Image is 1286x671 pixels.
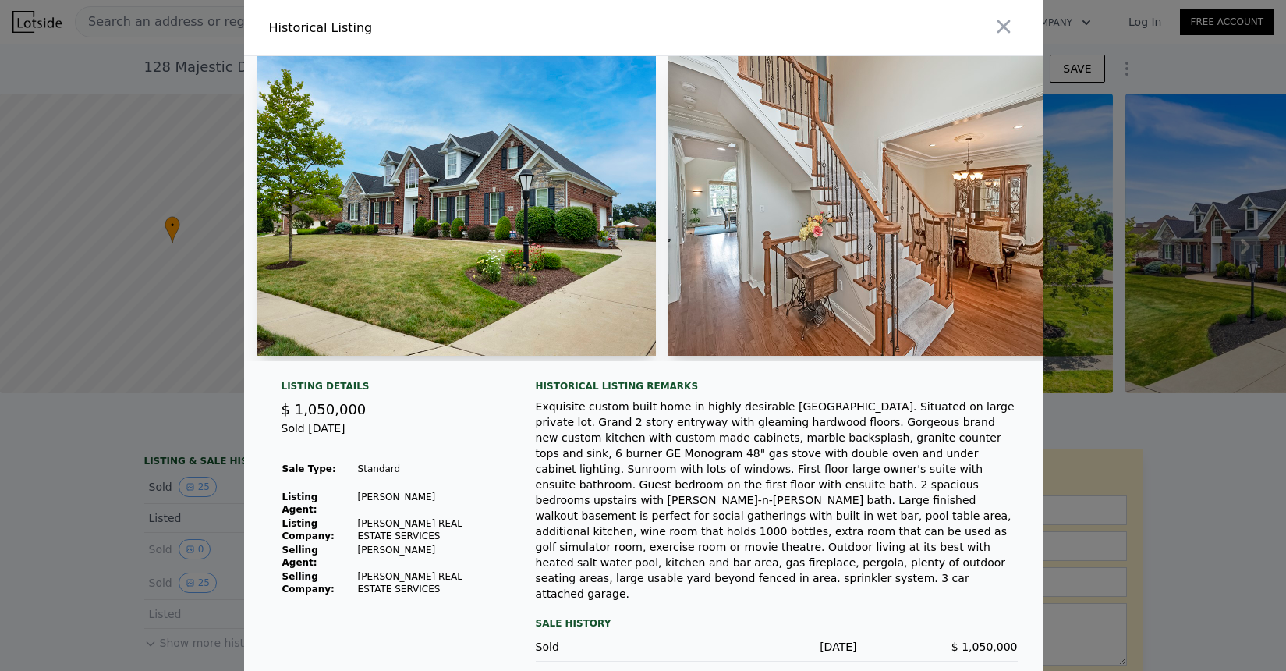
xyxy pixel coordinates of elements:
td: Standard [357,462,498,476]
td: [PERSON_NAME] REAL ESTATE SERVICES [357,517,498,543]
td: [PERSON_NAME] [357,490,498,517]
strong: Selling Company: [282,571,335,595]
strong: Listing Agent: [282,492,318,515]
div: Historical Listing [269,19,637,37]
td: [PERSON_NAME] REAL ESTATE SERVICES [357,570,498,596]
span: $ 1,050,000 [282,401,367,417]
strong: Selling Agent: [282,545,318,568]
strong: Listing Company: [282,518,335,541]
div: Historical Listing remarks [536,380,1018,392]
td: [PERSON_NAME] [357,543,498,570]
div: Sold [536,639,696,655]
img: Property Img [257,56,656,356]
div: Sold [DATE] [282,421,498,449]
img: Property Img [668,56,1068,356]
span: $ 1,050,000 [951,641,1018,653]
div: [DATE] [696,639,857,655]
strong: Sale Type: [282,463,336,474]
div: Listing Details [282,380,498,399]
div: Sale History [536,614,1018,633]
div: Exquisite custom built home in highly desirable [GEOGRAPHIC_DATA]. Situated on large private lot.... [536,399,1018,602]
